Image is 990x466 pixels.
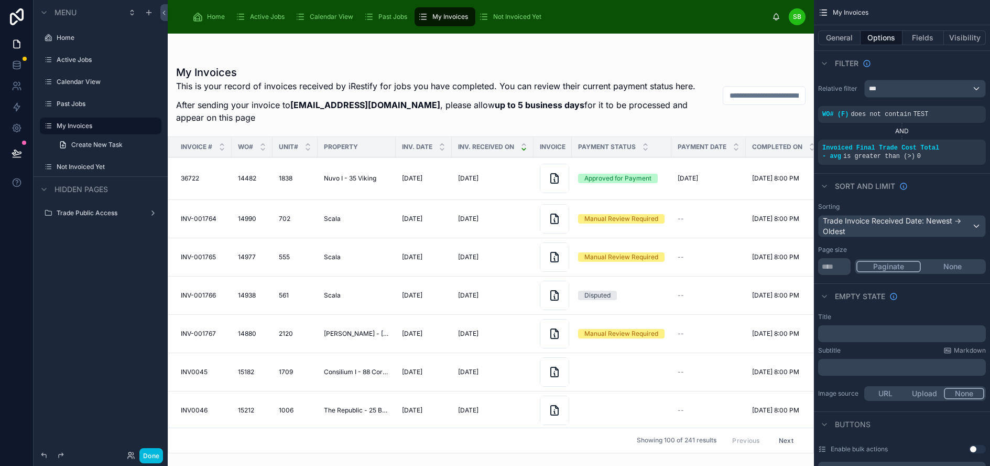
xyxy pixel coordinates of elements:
span: [DATE] 8:00 PM [752,368,799,376]
span: [DATE] [458,291,478,300]
span: 14990 [238,215,256,223]
span: Inv. Received on [458,143,514,151]
label: Home [57,34,155,42]
a: -- [678,253,739,261]
a: INV0045 [181,368,225,376]
span: [DATE] 8:00 PM [752,330,799,338]
span: Showing 100 of 241 results [637,437,716,445]
a: -- [678,406,739,415]
a: 561 [279,291,311,300]
a: [DATE] 8:00 PM [752,215,818,223]
a: [DATE] 8:00 PM [752,291,818,300]
span: [DATE] [458,330,478,338]
span: [DATE] [402,368,422,376]
span: Consilium I - 88 Corporate [324,368,389,376]
a: INV-001765 [181,253,225,261]
div: AND [818,127,986,135]
button: General [818,30,861,45]
span: [DATE] 8:00 PM [752,215,799,223]
a: Trade Public Access [57,209,140,217]
span: 2120 [279,330,293,338]
span: Home [207,13,225,21]
span: 14977 [238,253,256,261]
a: Scala [324,253,389,261]
span: 14880 [238,330,256,338]
span: Sort And Limit [835,181,895,192]
span: 15212 [238,406,254,415]
span: [DATE] 8:00 PM [752,253,799,261]
a: [DATE] [402,330,445,338]
span: -- [678,253,684,261]
a: [DATE] [458,368,527,376]
button: Paginate [856,261,921,272]
span: [DATE] [402,253,422,261]
span: Completed on [752,143,802,151]
span: Markdown [954,346,986,355]
span: -- [678,291,684,300]
a: [DATE] [678,174,739,183]
a: [DATE] [458,215,527,223]
label: Subtitle [818,346,841,355]
label: My Invoices [57,122,155,130]
span: Calendar View [310,13,353,21]
a: INV-001767 [181,330,225,338]
a: Nuvo I - 35 Viking [324,174,389,183]
div: Approved for Payment [584,174,651,183]
span: [DATE] [458,406,478,415]
span: 1709 [279,368,293,376]
span: Empty state [835,291,885,302]
span: 1838 [279,174,292,183]
span: [DATE] [402,174,422,183]
a: Scala [324,291,389,300]
label: Active Jobs [57,56,155,64]
a: [DATE] [402,174,445,183]
strong: up to 5 business days [495,100,584,110]
div: Trade Invoice Received Date: Newest -> Oldest [819,216,985,237]
label: Calendar View [57,78,155,86]
span: [DATE] [402,330,422,338]
span: [DATE] [402,215,422,223]
button: URL [866,388,905,399]
button: None [921,261,984,272]
a: 14938 [238,291,266,300]
p: This is your record of invoices received by iRestify for jobs you have completed. You can review ... [176,80,714,92]
label: Relative filter [818,84,860,93]
a: 14990 [238,215,266,223]
a: INV0046 [181,406,225,415]
button: Options [861,30,902,45]
span: [DATE] [458,215,478,223]
a: [DATE] [458,291,527,300]
div: scrollable content [818,325,986,342]
label: Enable bulk actions [831,445,888,453]
span: Inv. Date [402,143,432,151]
a: Past Jobs [361,7,415,26]
button: Fields [902,30,944,45]
button: Trade Invoice Received Date: Newest -> Oldest [818,215,986,237]
a: Home [189,7,232,26]
span: [DATE] 8:00 PM [752,291,799,300]
span: [DATE] [458,174,478,183]
a: [DATE] [402,253,445,261]
label: Not Invoiced Yet [57,163,155,171]
span: -- [678,368,684,376]
span: Invoice [540,143,565,151]
a: [DATE] 8:00 PM [752,368,818,376]
span: Scala [324,215,341,223]
a: My Invoices [415,7,475,26]
span: Filter [835,58,858,69]
a: [DATE] [458,174,527,183]
span: Hidden pages [55,184,108,195]
a: Manual Review Required [578,214,665,224]
button: None [944,388,984,399]
span: Invoiced Final Trade Cost Total - avg [822,144,939,160]
a: 702 [279,215,311,223]
a: 15182 [238,368,266,376]
a: INV-001764 [181,215,225,223]
div: Manual Review Required [584,214,658,224]
a: 15212 [238,406,266,415]
a: [DATE] 8:00 PM [752,253,818,261]
span: My Invoices [432,13,468,21]
a: [DATE] [402,406,445,415]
